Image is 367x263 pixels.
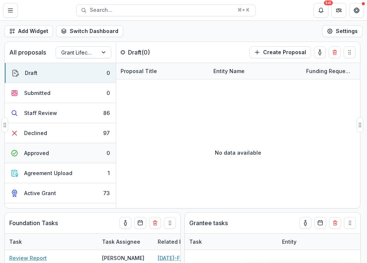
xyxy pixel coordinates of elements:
[24,109,57,117] div: Staff Review
[98,238,145,246] div: Task Assignee
[5,143,116,163] button: Approved0
[9,218,58,227] p: Foundation Tasks
[215,149,261,157] p: No data available
[5,83,116,103] button: Submitted0
[5,123,116,143] button: Declined97
[56,25,123,37] button: Switch Dashboard
[5,183,116,203] button: Active Grant73
[331,3,346,18] button: Partners
[107,89,110,97] div: 0
[236,6,251,14] div: ⌘ + K
[209,63,302,79] div: Entity Name
[153,238,207,246] div: Related Proposal
[314,46,326,58] button: toggle-assigned-to-me
[103,189,110,197] div: 73
[344,217,356,229] button: Drag
[116,63,209,79] div: Proposal Title
[24,149,49,157] div: Approved
[153,234,246,250] div: Related Proposal
[102,254,144,262] div: [PERSON_NAME]
[3,3,18,18] button: Toggle Menu
[76,4,256,16] button: Search...
[209,67,249,75] div: Entity Name
[329,46,341,58] button: Delete card
[5,163,116,183] button: Agreement Upload1
[24,129,47,137] div: Declined
[24,89,50,97] div: Submitted
[322,25,363,37] button: Settings
[103,109,110,117] div: 86
[24,189,56,197] div: Active Grant
[5,103,116,123] button: Staff Review86
[349,3,364,18] button: Get Help
[116,67,161,75] div: Proposal Title
[1,118,8,132] button: Drag
[302,63,357,79] div: Funding Requested
[302,67,357,75] div: Funding Requested
[329,217,341,229] button: Delete card
[98,234,153,250] div: Task Assignee
[128,48,184,57] p: Draft ( 0 )
[249,46,311,58] button: Create Proposal
[5,234,98,250] div: Task
[324,0,333,6] div: 541
[107,149,110,157] div: 0
[25,69,37,77] div: Draft
[9,254,47,262] a: Review Report
[107,69,110,77] div: 0
[158,254,242,262] a: [DATE]-FDD | Improving Local Governance Competence Among Rising Exiled Russian Civil Society Leaders
[24,169,72,177] div: Agreement Upload
[164,217,176,229] button: Drag
[5,238,26,246] div: Task
[9,48,46,57] p: All proposals
[119,217,131,229] button: toggle-assigned-to-me
[108,169,110,177] div: 1
[314,3,328,18] button: Notifications
[5,63,116,83] button: Draft0
[149,217,161,229] button: Delete card
[90,7,233,13] span: Search...
[103,129,110,137] div: 97
[344,46,355,58] button: Drag
[357,118,363,132] button: Drag
[314,217,326,229] button: Calendar
[299,217,311,229] button: toggle-assigned-to-me
[134,217,146,229] button: Calendar
[4,25,53,37] button: Add Widget
[189,218,228,227] p: Grantee tasks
